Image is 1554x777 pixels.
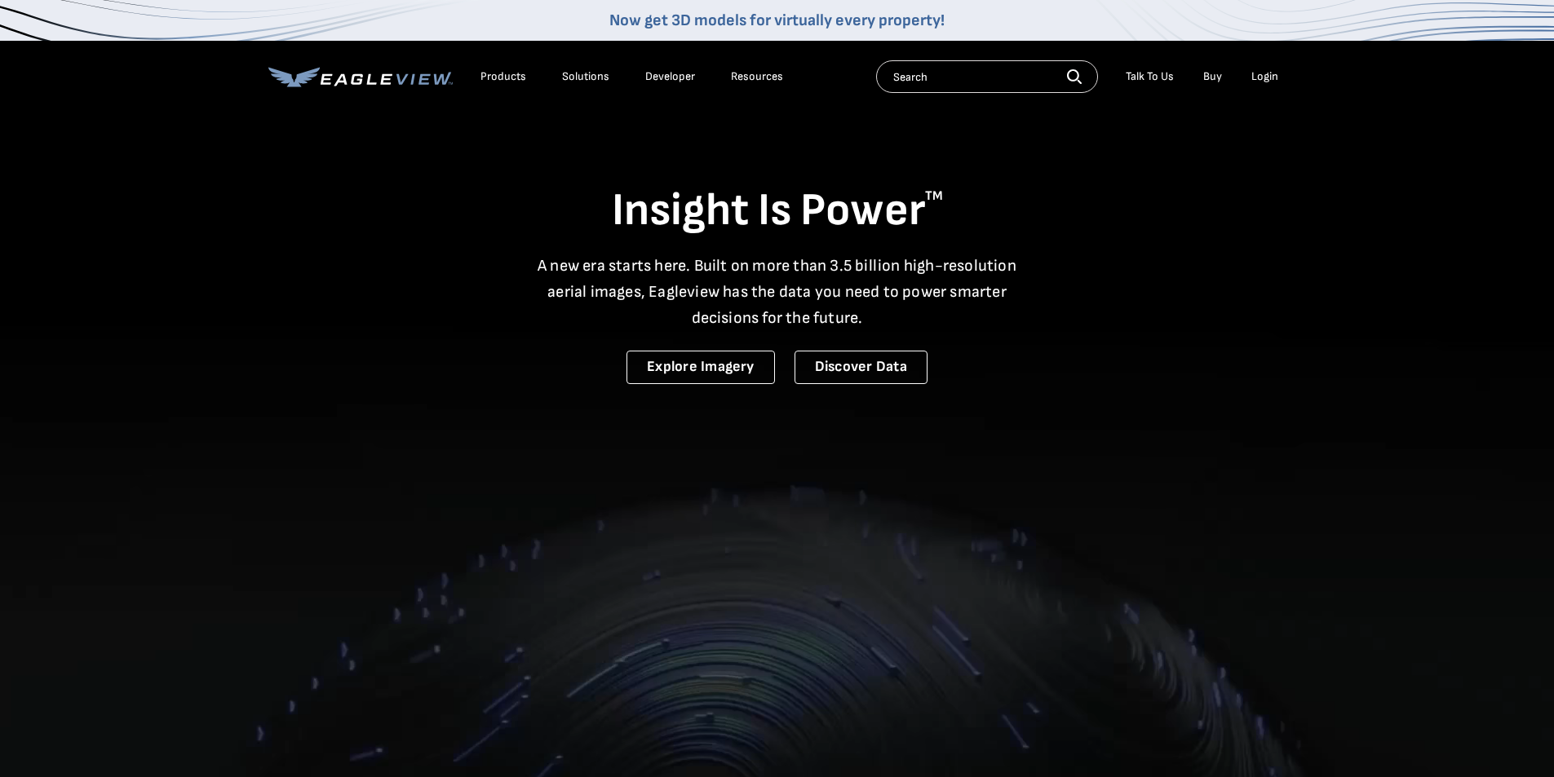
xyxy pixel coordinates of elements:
[1203,69,1222,84] a: Buy
[626,351,775,384] a: Explore Imagery
[795,351,928,384] a: Discover Data
[480,69,526,84] div: Products
[268,183,1286,240] h1: Insight Is Power
[731,69,783,84] div: Resources
[562,69,609,84] div: Solutions
[1126,69,1174,84] div: Talk To Us
[1251,69,1278,84] div: Login
[876,60,1098,93] input: Search
[528,253,1027,331] p: A new era starts here. Built on more than 3.5 billion high-resolution aerial images, Eagleview ha...
[609,11,945,30] a: Now get 3D models for virtually every property!
[645,69,695,84] a: Developer
[925,188,943,204] sup: TM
